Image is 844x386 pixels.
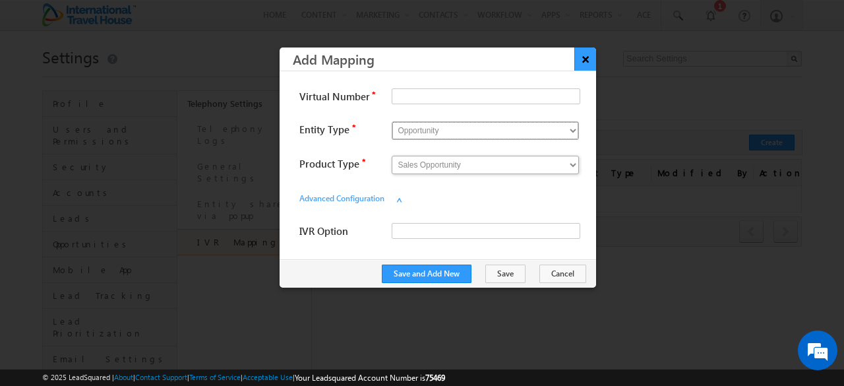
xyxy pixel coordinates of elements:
[390,196,407,203] span: >
[299,85,431,108] label: Virtual Number
[42,371,445,384] span: © 2025 LeadSquared | | | | |
[216,7,248,38] div: Minimize live chat window
[574,48,596,71] button: ×
[22,69,55,86] img: d_60004797649_company_0_60004797649
[539,265,586,283] button: Cancel
[299,152,431,176] label: Product Type
[299,220,431,243] label: IVR Option
[135,373,187,381] a: Contact Support
[382,265,471,283] button: Save and Add New
[485,265,526,283] button: Save
[243,373,293,381] a: Acceptable Use
[179,297,239,315] em: Start Chat
[425,373,445,383] span: 75469
[295,373,445,383] span: Your Leadsquared Account Number is
[293,48,596,71] h3: Add Mapping
[17,122,241,286] textarea: Type your message and hit 'Enter'
[299,187,431,210] label: Advanced Configuration
[189,373,241,381] a: Terms of Service
[114,373,133,381] a: About
[299,118,431,141] label: Entity Type
[69,69,222,86] div: Chat with us now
